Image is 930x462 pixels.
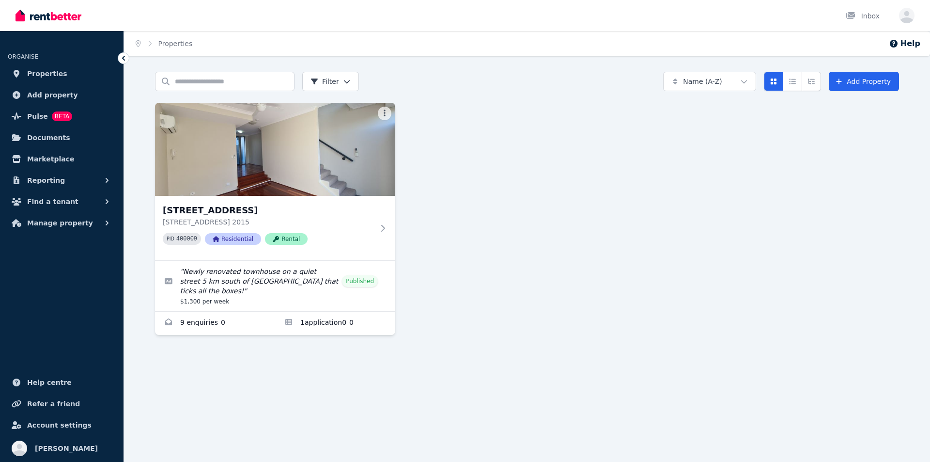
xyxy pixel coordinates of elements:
span: Pulse [27,111,48,122]
nav: Breadcrumb [124,31,204,56]
span: Filter [310,77,339,86]
small: PID [167,236,174,241]
button: Reporting [8,171,116,190]
code: 400009 [176,236,197,242]
a: Applications for 10/161-219 Queen St, Beaconsfield [275,312,395,335]
a: Enquiries for 10/161-219 Queen St, Beaconsfield [155,312,275,335]
span: BETA [52,112,72,121]
h3: [STREET_ADDRESS] [163,204,374,217]
button: Find a tenant [8,192,116,211]
button: Name (A-Z) [663,72,756,91]
div: Inbox [846,11,880,21]
a: 10/161-219 Queen St, Beaconsfield[STREET_ADDRESS][STREET_ADDRESS] 2015PID 400009ResidentialRental [155,103,395,260]
span: Find a tenant [27,196,78,207]
button: Manage property [8,213,116,233]
a: Documents [8,128,116,147]
a: Edit listing: Newly renovated townhouse on a quiet street 5 km south of Sydney CBD that ticks all... [155,261,395,311]
a: Account settings [8,415,116,435]
img: 10/161-219 Queen St, Beaconsfield [155,103,395,196]
a: Properties [8,64,116,83]
a: PulseBETA [8,107,116,126]
span: Rental [265,233,308,245]
span: Name (A-Z) [683,77,722,86]
span: Residential [205,233,261,245]
span: [PERSON_NAME] [35,443,98,454]
p: [STREET_ADDRESS] 2015 [163,217,374,227]
button: Compact list view [783,72,802,91]
a: Add property [8,85,116,105]
div: View options [764,72,821,91]
button: Expanded list view [802,72,821,91]
span: Refer a friend [27,398,80,410]
a: Help centre [8,373,116,392]
span: Reporting [27,175,65,186]
button: Filter [302,72,359,91]
button: Help [889,38,920,49]
a: Refer a friend [8,394,116,414]
span: Documents [27,132,70,143]
button: More options [378,107,391,120]
span: Account settings [27,419,92,431]
span: Help centre [27,377,72,388]
button: Card view [764,72,783,91]
a: Add Property [829,72,899,91]
span: Manage property [27,217,93,229]
span: Add property [27,89,78,101]
span: ORGANISE [8,53,38,60]
a: Marketplace [8,149,116,169]
span: Marketplace [27,153,74,165]
a: Properties [158,40,193,48]
img: RentBetter [15,8,81,23]
span: Properties [27,68,67,80]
